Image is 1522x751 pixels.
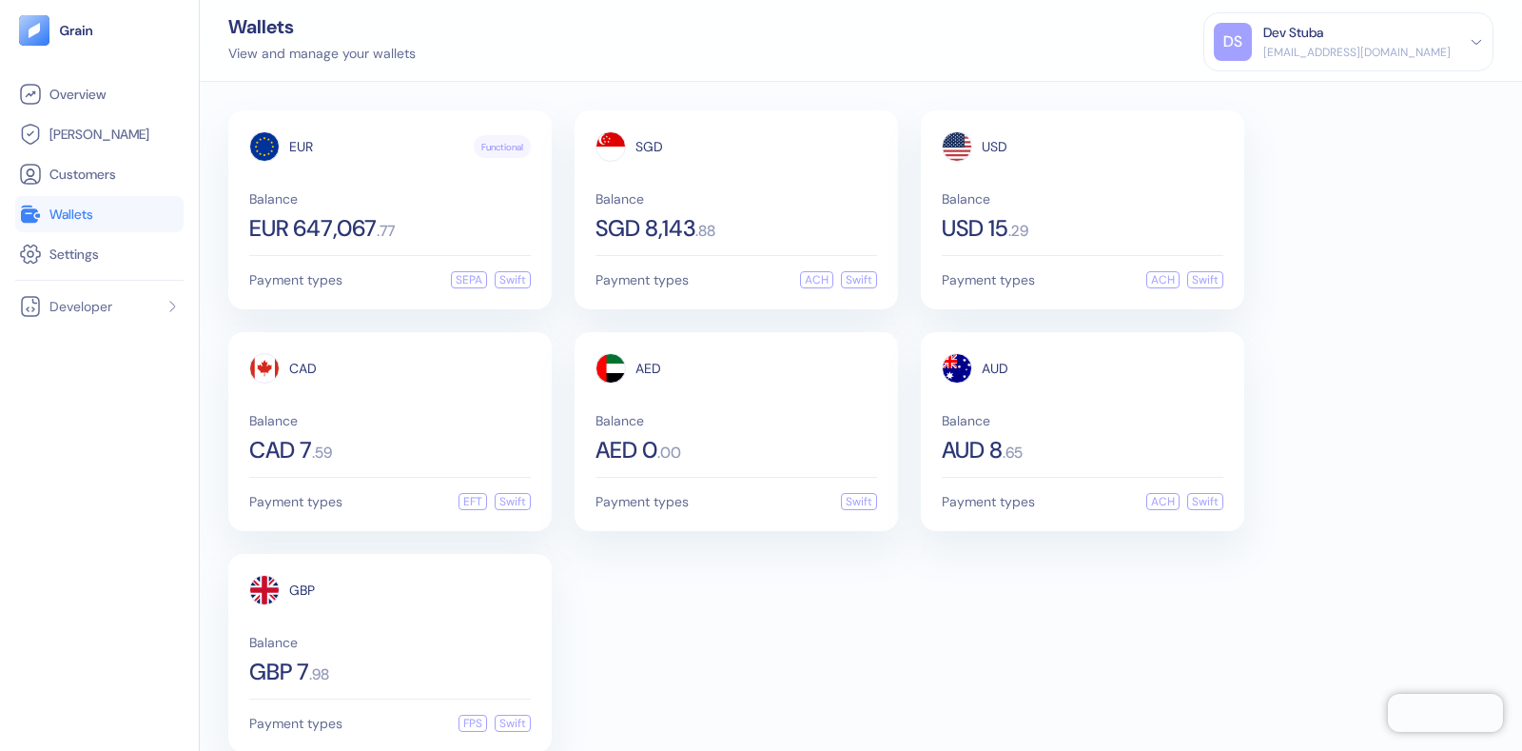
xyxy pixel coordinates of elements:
a: [PERSON_NAME] [19,123,180,146]
span: Balance [595,414,877,427]
span: Payment types [249,717,342,730]
div: Swift [495,271,531,288]
img: logo [59,24,94,37]
span: Overview [49,85,106,104]
span: Wallets [49,205,93,224]
div: [EMAIL_ADDRESS][DOMAIN_NAME] [1263,44,1451,61]
span: Payment types [249,495,342,508]
span: Payment types [249,273,342,287]
a: Overview [19,83,180,106]
span: . 00 [657,445,681,461]
div: ACH [1146,271,1180,288]
div: Dev Stuba [1263,23,1323,43]
div: Wallets [228,17,416,36]
div: DS [1214,23,1252,61]
span: Balance [595,192,877,206]
span: AED [635,362,661,375]
span: . 77 [377,224,395,239]
div: FPS [459,715,487,732]
div: Swift [1187,493,1223,510]
span: Payment types [595,495,689,508]
span: EUR [289,140,313,153]
span: AED 0 [595,439,657,462]
span: CAD [289,362,317,375]
div: SEPA [451,271,487,288]
span: . 65 [1003,445,1023,461]
span: . 98 [309,667,329,682]
span: AUD 8 [942,439,1003,462]
span: Settings [49,245,99,264]
a: Settings [19,243,180,266]
iframe: Chatra live chat [1388,694,1503,732]
span: Balance [249,636,531,649]
span: USD [982,140,1007,153]
span: SGD 8,143 [595,217,695,240]
div: Swift [495,493,531,510]
span: Customers [49,165,116,184]
span: Balance [249,414,531,427]
div: EFT [459,493,487,510]
div: Swift [495,715,531,732]
span: SGD [635,140,663,153]
span: Balance [942,414,1223,427]
div: Swift [1187,271,1223,288]
div: ACH [800,271,833,288]
a: Customers [19,163,180,186]
div: ACH [1146,493,1180,510]
span: CAD 7 [249,439,312,462]
span: Balance [249,192,531,206]
div: View and manage your wallets [228,44,416,64]
span: . 88 [695,224,715,239]
span: EUR 647,067 [249,217,377,240]
span: Functional [481,140,523,154]
span: GBP [289,583,315,597]
span: Payment types [942,495,1035,508]
a: Wallets [19,203,180,226]
span: . 29 [1008,224,1028,239]
span: AUD [982,362,1008,375]
span: GBP 7 [249,661,309,683]
img: logo-tablet-V2.svg [19,15,49,46]
div: Swift [841,493,877,510]
span: [PERSON_NAME] [49,125,149,144]
span: Balance [942,192,1223,206]
span: Payment types [595,273,689,287]
div: Swift [841,271,877,288]
span: Developer [49,297,112,316]
span: USD 15 [942,217,1008,240]
span: . 59 [312,445,332,461]
span: Payment types [942,273,1035,287]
